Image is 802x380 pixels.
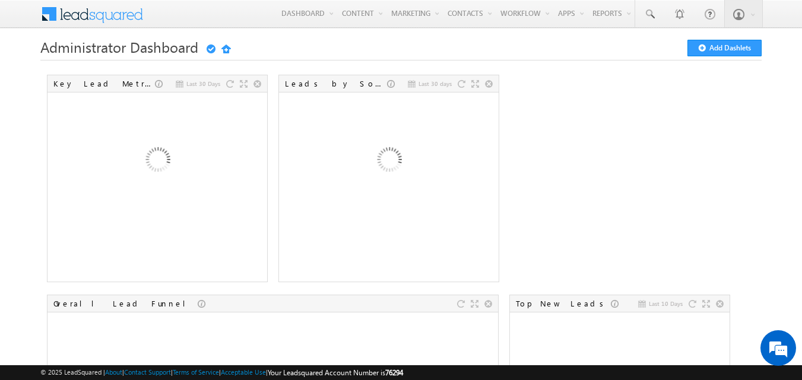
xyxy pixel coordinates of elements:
[53,78,155,89] div: Key Lead Metrics
[186,78,220,89] span: Last 30 Days
[516,298,611,309] div: Top New Leads
[173,368,219,376] a: Terms of Service
[649,298,683,309] span: Last 10 Days
[268,368,403,377] span: Your Leadsquared Account Number is
[105,368,122,376] a: About
[419,78,452,89] span: Last 30 days
[221,368,266,376] a: Acceptable Use
[285,78,387,89] div: Leads by Sources
[124,368,171,376] a: Contact Support
[40,367,403,378] span: © 2025 LeadSquared | | | | |
[687,40,762,56] button: Add Dashlets
[93,98,221,225] img: Loading...
[385,368,403,377] span: 76294
[40,37,198,56] span: Administrator Dashboard
[53,298,198,309] div: Overall Lead Funnel
[325,98,452,225] img: Loading...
